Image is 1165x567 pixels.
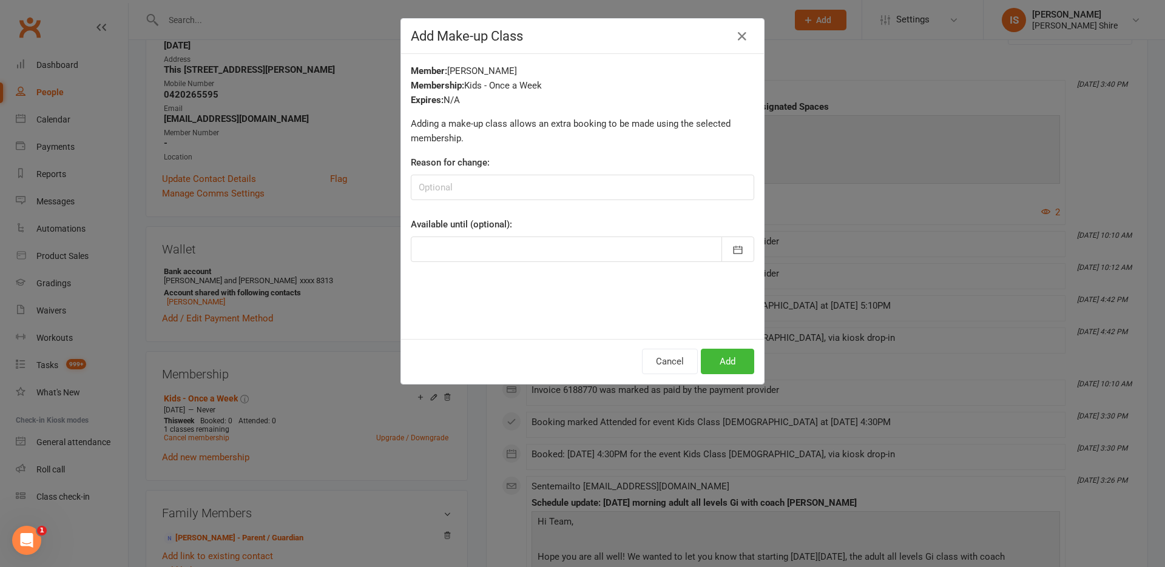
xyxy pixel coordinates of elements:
[411,93,754,107] div: N/A
[411,29,754,44] h4: Add Make-up Class
[12,526,41,555] iframe: Intercom live chat
[411,64,754,78] div: [PERSON_NAME]
[732,27,752,46] button: Close
[411,175,754,200] input: Optional
[411,95,444,106] strong: Expires:
[411,217,512,232] label: Available until (optional):
[37,526,47,535] span: 1
[411,78,754,93] div: Kids - Once a Week
[411,155,490,170] label: Reason for change:
[701,349,754,374] button: Add
[411,116,754,146] p: Adding a make-up class allows an extra booking to be made using the selected membership.
[411,80,464,91] strong: Membership:
[411,65,447,76] strong: Member:
[642,349,698,374] button: Cancel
